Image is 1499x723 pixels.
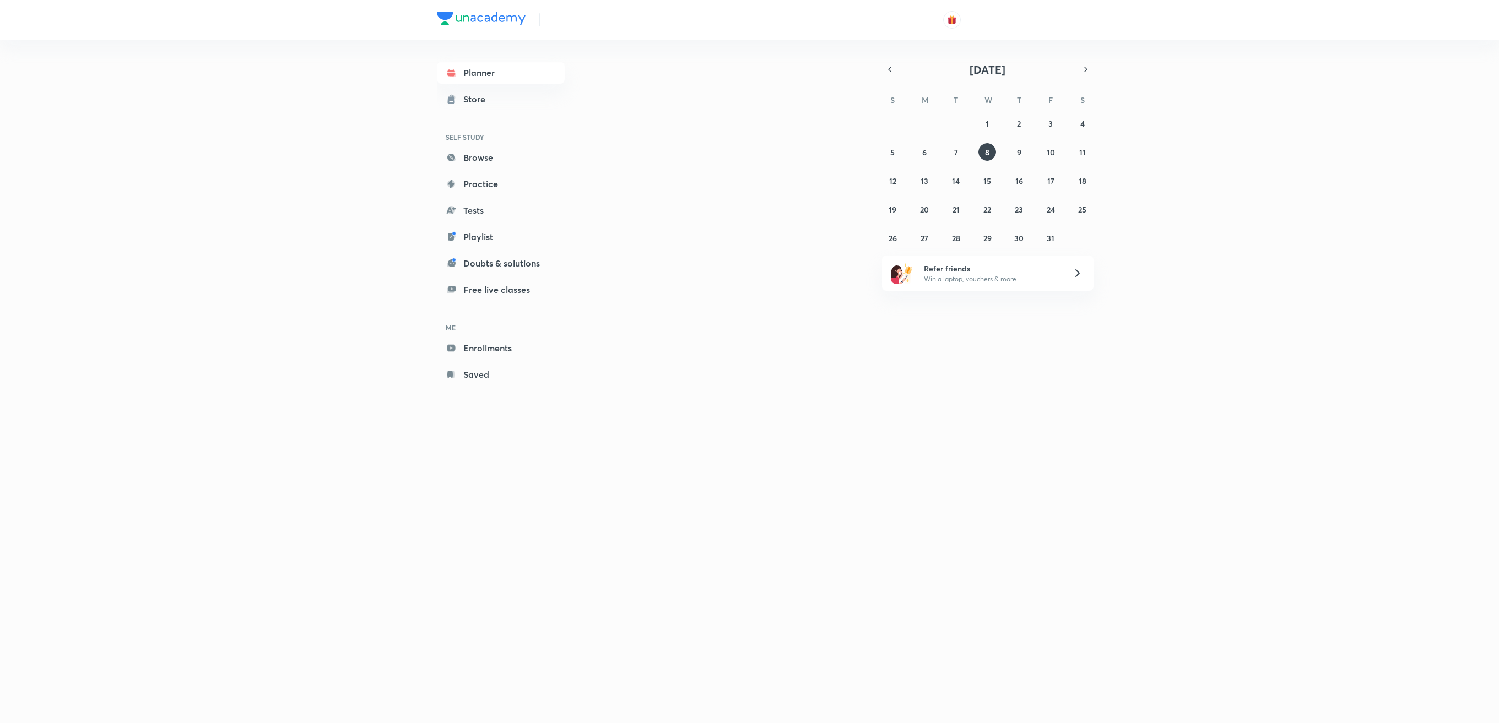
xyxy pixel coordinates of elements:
[916,200,933,218] button: October 20, 2025
[1047,147,1055,157] abbr: October 10, 2025
[1048,95,1053,105] abbr: Friday
[916,143,933,161] button: October 6, 2025
[1010,143,1028,161] button: October 9, 2025
[1047,204,1055,215] abbr: October 24, 2025
[437,226,565,248] a: Playlist
[947,172,965,189] button: October 14, 2025
[1080,95,1085,105] abbr: Saturday
[947,229,965,247] button: October 28, 2025
[437,88,565,110] a: Store
[1042,229,1059,247] button: October 31, 2025
[924,274,1059,284] p: Win a laptop, vouchers & more
[978,172,996,189] button: October 15, 2025
[954,147,958,157] abbr: October 7, 2025
[922,95,928,105] abbr: Monday
[921,233,928,243] abbr: October 27, 2025
[1015,176,1023,186] abbr: October 16, 2025
[437,12,526,25] img: Company Logo
[884,143,901,161] button: October 5, 2025
[891,262,913,284] img: referral
[437,146,565,168] a: Browse
[1042,143,1059,161] button: October 10, 2025
[437,337,565,359] a: Enrollments
[1015,204,1023,215] abbr: October 23, 2025
[1074,115,1091,132] button: October 4, 2025
[437,363,565,385] a: Saved
[437,62,565,84] a: Planner
[924,263,1059,274] h6: Refer friends
[1078,204,1086,215] abbr: October 25, 2025
[1079,176,1086,186] abbr: October 18, 2025
[983,176,991,186] abbr: October 15, 2025
[921,176,928,186] abbr: October 13, 2025
[437,128,565,146] h6: SELF STUDY
[889,204,896,215] abbr: October 19, 2025
[1017,147,1021,157] abbr: October 9, 2025
[437,252,565,274] a: Doubts & solutions
[1074,200,1091,218] button: October 25, 2025
[985,147,989,157] abbr: October 8, 2025
[1080,118,1085,129] abbr: October 4, 2025
[1074,172,1091,189] button: October 18, 2025
[437,12,526,28] a: Company Logo
[947,200,965,218] button: October 21, 2025
[986,118,989,129] abbr: October 1, 2025
[1042,200,1059,218] button: October 24, 2025
[947,15,957,25] img: avatar
[1047,233,1054,243] abbr: October 31, 2025
[978,115,996,132] button: October 1, 2025
[920,204,929,215] abbr: October 20, 2025
[1042,172,1059,189] button: October 17, 2025
[884,200,901,218] button: October 19, 2025
[952,176,960,186] abbr: October 14, 2025
[1017,95,1021,105] abbr: Thursday
[437,199,565,221] a: Tests
[1048,118,1053,129] abbr: October 3, 2025
[954,95,958,105] abbr: Tuesday
[890,95,895,105] abbr: Sunday
[884,229,901,247] button: October 26, 2025
[1074,143,1091,161] button: October 11, 2025
[889,176,896,186] abbr: October 12, 2025
[884,172,901,189] button: October 12, 2025
[463,93,492,106] div: Store
[897,62,1078,77] button: [DATE]
[953,204,960,215] abbr: October 21, 2025
[889,233,897,243] abbr: October 26, 2025
[943,11,961,29] button: avatar
[984,95,992,105] abbr: Wednesday
[952,233,960,243] abbr: October 28, 2025
[1047,176,1054,186] abbr: October 17, 2025
[437,279,565,301] a: Free live classes
[1010,115,1028,132] button: October 2, 2025
[983,204,991,215] abbr: October 22, 2025
[1010,172,1028,189] button: October 16, 2025
[1042,115,1059,132] button: October 3, 2025
[1010,229,1028,247] button: October 30, 2025
[916,172,933,189] button: October 13, 2025
[922,147,927,157] abbr: October 6, 2025
[437,318,565,337] h6: ME
[437,173,565,195] a: Practice
[1079,147,1086,157] abbr: October 11, 2025
[947,143,965,161] button: October 7, 2025
[1010,200,1028,218] button: October 23, 2025
[978,143,996,161] button: October 8, 2025
[978,200,996,218] button: October 22, 2025
[983,233,992,243] abbr: October 29, 2025
[1014,233,1024,243] abbr: October 30, 2025
[890,147,895,157] abbr: October 5, 2025
[1017,118,1021,129] abbr: October 2, 2025
[970,62,1005,77] span: [DATE]
[916,229,933,247] button: October 27, 2025
[978,229,996,247] button: October 29, 2025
